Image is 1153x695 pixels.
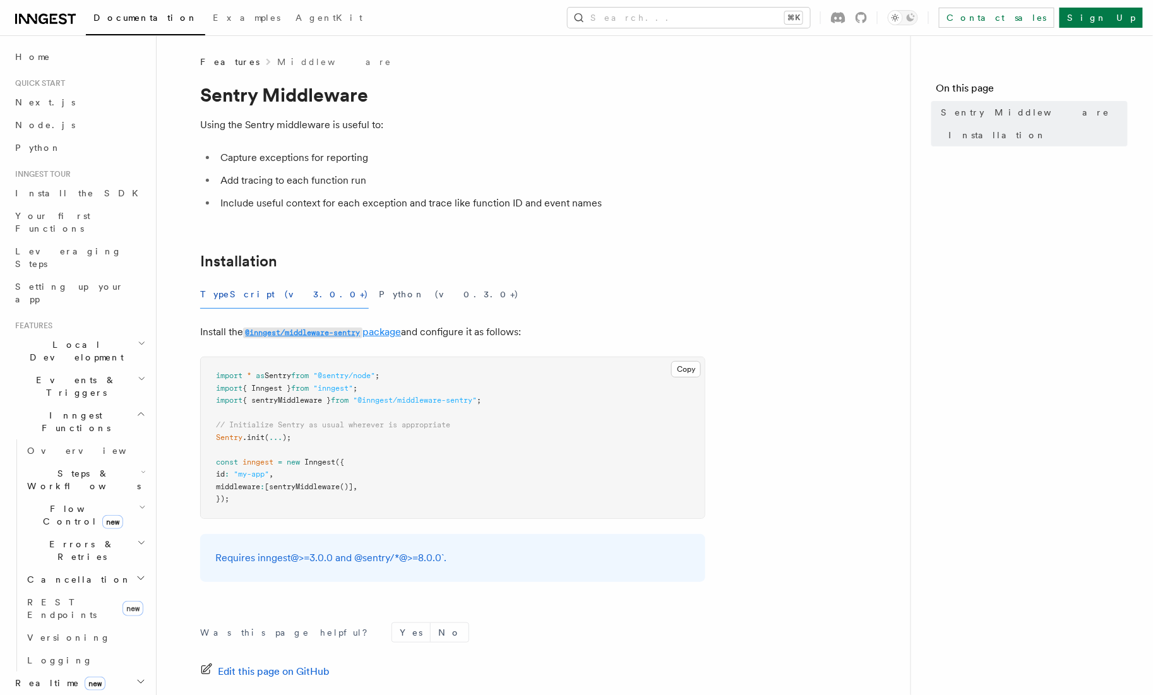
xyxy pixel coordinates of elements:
a: Versioning [22,626,148,649]
a: Middleware [277,56,392,68]
span: Node.js [15,120,75,130]
span: ; [375,371,379,380]
span: Installation [949,129,1047,141]
a: Next.js [10,91,148,114]
a: Edit this page on GitHub [200,663,330,680]
span: Leveraging Steps [15,246,122,269]
span: Cancellation [22,573,131,586]
button: Local Development [10,333,148,369]
a: AgentKit [288,4,370,34]
a: Setting up your app [10,275,148,311]
span: new [102,515,123,529]
span: : [260,482,265,491]
p: Was this page helpful? [200,626,376,639]
span: id [216,470,225,478]
a: Sign Up [1060,8,1143,28]
a: Examples [205,4,288,34]
div: Inngest Functions [10,439,148,672]
span: Events & Triggers [10,374,138,399]
a: Installation [944,124,1128,146]
span: Flow Control [22,502,139,528]
span: Inngest tour [10,169,71,179]
span: Inngest Functions [10,409,136,434]
span: ()] [340,482,353,491]
span: ); [282,433,291,442]
span: Errors & Retries [22,538,137,563]
span: [ [265,482,269,491]
a: Your first Functions [10,205,148,240]
button: Copy [671,361,701,377]
span: Home [15,50,51,63]
span: from [331,396,349,405]
span: new [287,458,300,466]
a: REST Endpointsnew [22,591,148,626]
span: import [216,396,242,405]
button: Search...⌘K [568,8,810,28]
code: @inngest/middleware-sentry [243,328,362,338]
span: ; [477,396,481,405]
span: ( [265,433,269,442]
p: Requires inngest@>=3.0.0 and @sentry/*@>=8.0.0`. [215,549,690,567]
span: Quick start [10,78,65,88]
span: "@inngest/middleware-sentry" [353,396,477,405]
a: Node.js [10,114,148,136]
span: Features [10,321,52,331]
span: Inngest [304,458,335,466]
a: Home [10,45,148,68]
button: Events & Triggers [10,369,148,404]
span: import [216,384,242,393]
span: // Initialize Sentry as usual wherever is appropriate [216,420,450,429]
button: Errors & Retries [22,533,148,568]
span: "inngest" [313,384,353,393]
span: new [122,601,143,616]
span: new [85,677,105,691]
button: TypeScript (v3.0.0+) [200,280,369,309]
button: Toggle dark mode [888,10,918,25]
li: Capture exceptions for reporting [217,149,705,167]
a: Install the SDK [10,182,148,205]
span: Your first Functions [15,211,90,234]
span: Versioning [27,633,111,643]
span: .init [242,433,265,442]
span: Next.js [15,97,75,107]
span: "@sentry/node" [313,371,375,380]
a: Sentry Middleware [936,101,1128,124]
span: : [225,470,229,478]
span: sentryMiddleware [269,482,340,491]
p: Install the and configure it as follows: [200,323,705,342]
a: Python [10,136,148,159]
span: Sentry Middleware [941,106,1110,119]
span: inngest [242,458,273,466]
span: Steps & Workflows [22,467,141,492]
span: Edit this page on GitHub [218,663,330,680]
span: import [216,371,242,380]
h4: On this page [936,81,1128,101]
span: REST Endpoints [27,597,97,620]
span: }); [216,494,229,503]
a: Documentation [86,4,205,35]
span: Install the SDK [15,188,146,198]
button: Steps & Workflows [22,462,148,497]
p: Using the Sentry middleware is useful to: [200,116,705,134]
span: , [353,482,357,491]
button: Python (v0.3.0+) [379,280,519,309]
span: "my-app" [234,470,269,478]
span: , [269,470,273,478]
li: Add tracing to each function run [217,172,705,189]
kbd: ⌘K [785,11,803,24]
span: Python [15,143,61,153]
span: { sentryMiddleware } [242,396,331,405]
span: middleware [216,482,260,491]
span: ; [353,384,357,393]
a: Contact sales [939,8,1054,28]
span: const [216,458,238,466]
span: { Inngest } [242,384,291,393]
span: Overview [27,446,157,456]
span: ... [269,433,282,442]
span: ({ [335,458,344,466]
span: AgentKit [296,13,362,23]
span: Features [200,56,260,68]
li: Include useful context for each exception and trace like function ID and event names [217,194,705,212]
button: Yes [392,623,430,642]
span: from [291,384,309,393]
